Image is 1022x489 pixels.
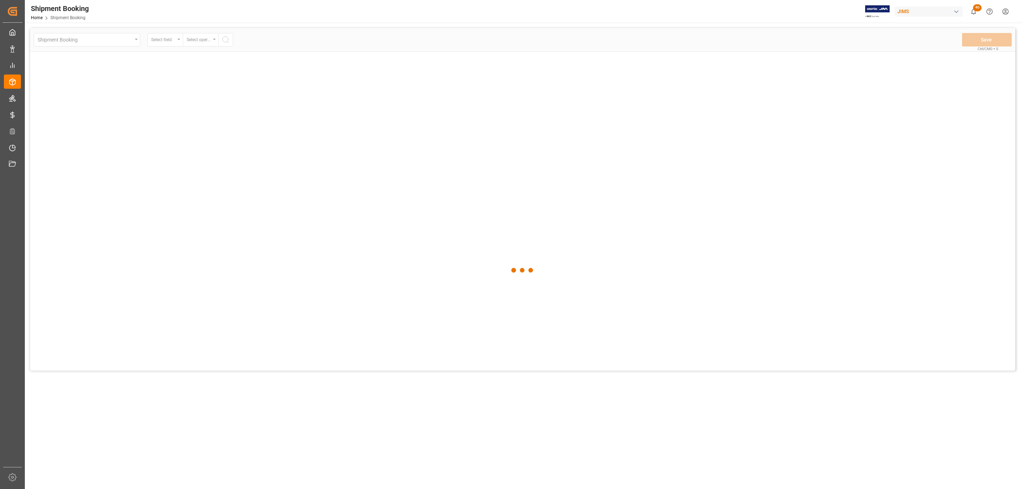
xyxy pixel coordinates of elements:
[973,4,982,11] span: 40
[895,5,966,18] button: JIMS
[966,4,982,20] button: show 40 new notifications
[982,4,998,20] button: Help Center
[865,5,890,18] img: Exertis%20JAM%20-%20Email%20Logo.jpg_1722504956.jpg
[31,15,43,20] a: Home
[895,6,963,17] div: JIMS
[31,3,89,14] div: Shipment Booking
